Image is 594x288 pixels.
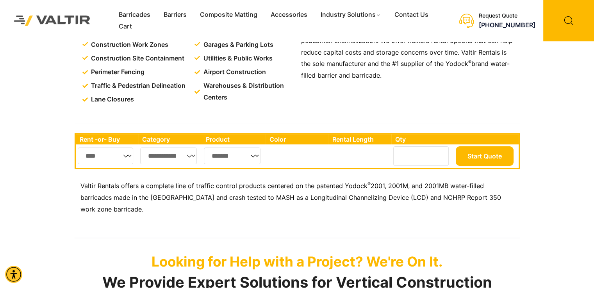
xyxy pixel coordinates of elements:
img: Valtir Rentals [6,7,98,34]
a: Industry Solutions [314,9,388,21]
select: Single select [78,148,134,164]
span: Construction Work Zones [89,39,168,51]
span: Warehouses & Distribution Centers [202,80,295,103]
button: Start Quote [456,146,514,166]
span: Garages & Parking Lots [202,39,273,51]
span: Traffic & Pedestrian Delineation [89,80,186,92]
a: Accessories [264,9,314,21]
span: Construction Site Containment [89,53,184,64]
input: Number [393,146,449,166]
a: Contact Us [388,9,435,21]
th: Qty [391,134,453,144]
a: Cart [112,21,139,32]
select: Single select [204,148,260,164]
a: Barriers [157,9,193,21]
a: Composite Matting [193,9,264,21]
p: Looking for Help with a Project? We're On It. [75,253,520,270]
a: call (888) 496-3625 [479,21,535,29]
span: 2001, 2001M, and 2001MB water-filled barricades made in the [GEOGRAPHIC_DATA] and crash tested to... [80,182,501,213]
span: Lane Closures [89,94,134,105]
div: Request Quote [479,12,535,19]
span: Perimeter Fencing [89,66,144,78]
select: Single select [140,148,197,164]
sup: ® [367,181,371,187]
span: Airport Construction [202,66,266,78]
span: Utilities & Public Works [202,53,273,64]
th: Rental Length [328,134,391,144]
th: Category [138,134,202,144]
th: Rent -or- Buy [76,134,138,144]
th: Product [202,134,266,144]
a: Barricades [112,9,157,21]
th: Color [266,134,328,144]
span: Valtir Rentals offers a complete line of traffic control products centered on the patented Yodock [80,182,367,190]
sup: ® [468,59,471,65]
div: Accessibility Menu [5,266,22,283]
